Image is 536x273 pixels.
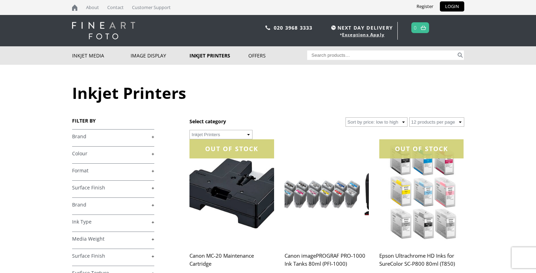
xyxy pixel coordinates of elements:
[285,139,369,245] img: Canon imagePROGRAF PRO-1000 Ink Tanks 80ml (PFI-1000)
[265,25,270,30] img: phone.svg
[440,1,464,11] a: LOGIN
[72,46,131,65] a: Inkjet Media
[72,214,154,228] h4: Ink Type
[72,146,154,160] h4: Colour
[456,50,464,60] button: Search
[189,46,248,65] a: Inkjet Printers
[189,139,274,158] div: OUT OF STOCK
[379,139,464,245] img: Epson Ultrachrome HD Inks for SureColor SC-P800 80ml (T850)
[189,118,226,125] h3: Select category
[331,25,336,30] img: time.svg
[274,24,313,31] a: 020 3968 3333
[379,139,464,158] div: OUT OF STOCK
[72,197,154,211] h4: Brand
[72,22,135,39] img: logo-white.svg
[72,167,154,174] a: +
[421,25,426,30] img: basket.svg
[72,150,154,157] a: +
[131,46,189,65] a: Image Display
[72,117,154,124] h3: FILTER BY
[72,82,464,103] h1: Inkjet Printers
[345,117,407,127] select: Shop order
[72,163,154,177] h4: Format
[414,23,417,33] a: 0
[72,253,154,259] a: +
[72,232,154,245] h4: Media Weight
[72,129,154,143] h4: Brand
[72,185,154,191] a: +
[72,249,154,263] h4: Surface Finish
[307,50,456,60] input: Search products…
[329,24,393,32] span: NEXT DAY DELIVERY
[72,202,154,208] a: +
[248,46,307,65] a: Offers
[411,1,438,11] a: Register
[342,32,384,38] a: Exceptions Apply
[189,139,274,245] img: Canon MC-20 Maintenance Cartridge
[72,133,154,140] a: +
[72,219,154,225] a: +
[72,236,154,242] a: +
[72,180,154,194] h4: Surface Finish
